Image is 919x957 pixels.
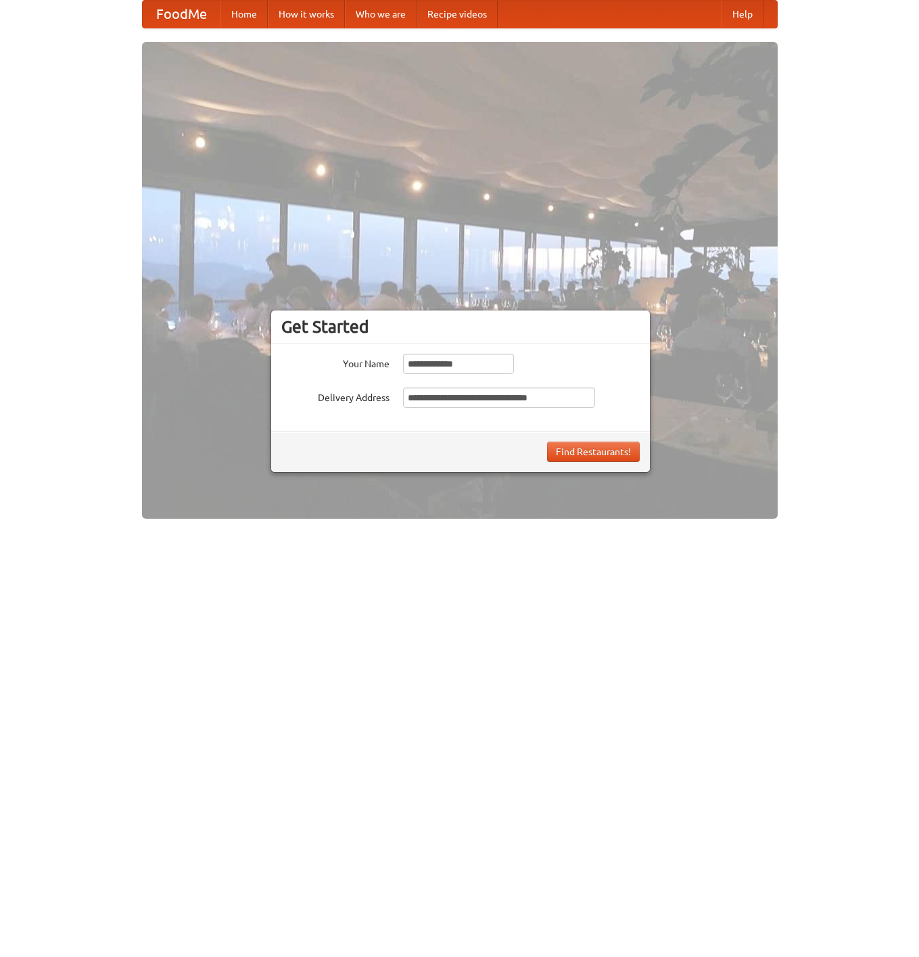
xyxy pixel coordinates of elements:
a: How it works [268,1,345,28]
h3: Get Started [281,317,640,337]
a: Help [722,1,763,28]
a: Recipe videos [417,1,498,28]
a: FoodMe [143,1,220,28]
label: Your Name [281,354,390,371]
a: Who we are [345,1,417,28]
label: Delivery Address [281,388,390,404]
a: Home [220,1,268,28]
button: Find Restaurants! [547,442,640,462]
